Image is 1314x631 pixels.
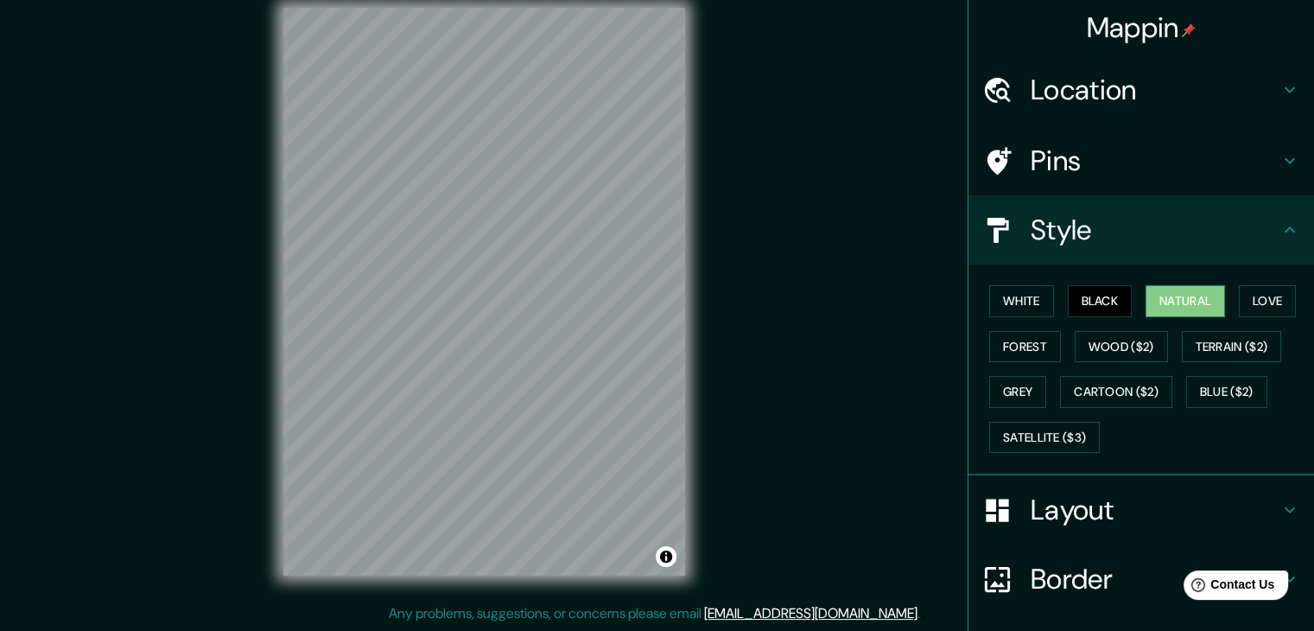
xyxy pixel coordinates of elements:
[989,376,1046,408] button: Grey
[1075,331,1168,363] button: Wood ($2)
[1031,73,1279,107] h4: Location
[1182,331,1282,363] button: Terrain ($2)
[1060,376,1172,408] button: Cartoon ($2)
[923,603,926,624] div: .
[1182,23,1196,37] img: pin-icon.png
[1068,285,1133,317] button: Black
[989,285,1054,317] button: White
[1146,285,1225,317] button: Natural
[968,55,1314,124] div: Location
[1087,10,1197,45] h4: Mappin
[1031,213,1279,247] h4: Style
[1160,564,1295,612] iframe: Help widget launcher
[968,475,1314,545] div: Layout
[1186,376,1267,408] button: Blue ($2)
[656,546,676,567] button: Toggle attribution
[389,603,920,624] p: Any problems, suggestions, or concerns please email .
[1239,285,1296,317] button: Love
[1031,562,1279,596] h4: Border
[989,422,1100,454] button: Satellite ($3)
[1031,143,1279,178] h4: Pins
[968,545,1314,614] div: Border
[920,603,923,624] div: .
[1031,493,1279,527] h4: Layout
[968,126,1314,195] div: Pins
[283,8,685,576] canvas: Map
[989,331,1061,363] button: Forest
[704,604,917,622] a: [EMAIL_ADDRESS][DOMAIN_NAME]
[968,195,1314,265] div: Style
